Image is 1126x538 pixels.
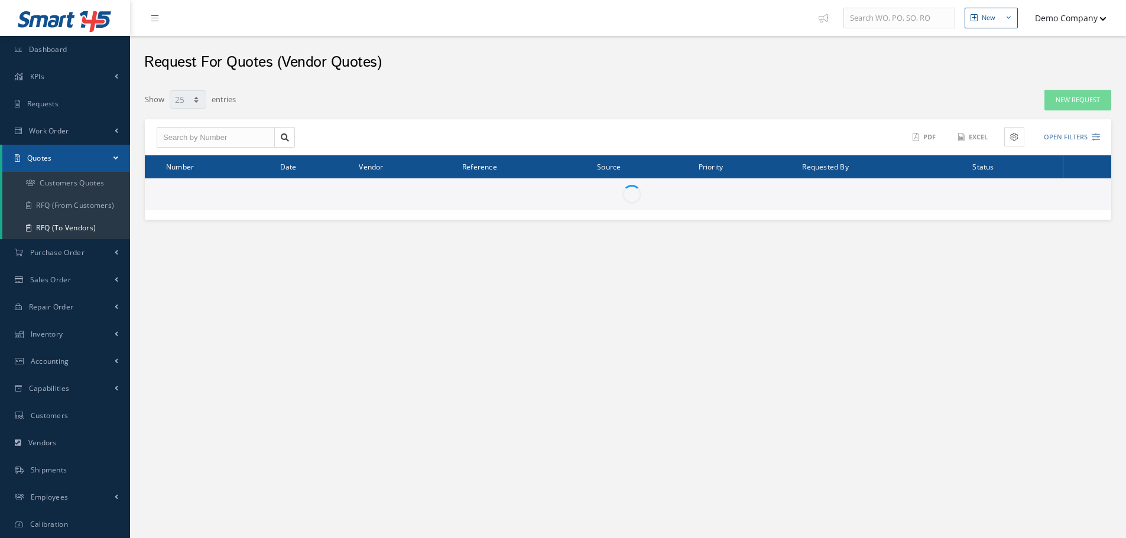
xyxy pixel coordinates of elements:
span: Status [972,161,994,172]
span: Date [280,161,297,172]
h2: Request For Quotes (Vendor Quotes) [144,54,381,71]
span: Employees [31,492,69,502]
div: New [982,13,995,23]
span: Purchase Order [30,247,85,257]
a: RFQ (To Vendors) [2,217,130,239]
input: Search WO, PO, SO, RO [843,8,955,29]
span: Dashboard [29,44,67,54]
button: Open Filters [1033,128,1100,147]
a: Quotes [2,145,130,172]
a: New Request [1044,90,1111,110]
span: Number [166,161,194,172]
input: Search by Number [157,127,275,148]
span: Vendor [359,161,383,172]
label: entries [212,89,236,106]
button: Excel [952,127,995,148]
span: Calibration [30,519,68,529]
span: Repair Order [29,302,74,312]
button: New [965,8,1018,28]
span: Reference [462,161,497,172]
a: RFQ (From Customers) [2,194,130,217]
span: Shipments [31,465,67,475]
span: Work Order [29,126,69,136]
span: Vendors [28,438,57,448]
a: Customers Quotes [2,172,130,194]
span: Capabilities [29,383,70,393]
span: Customers [31,410,69,420]
span: Requested By [802,161,848,172]
button: PDF [907,127,943,148]
span: Sales Order [30,275,71,285]
span: KPIs [30,71,44,81]
span: Priority [699,161,723,172]
button: Demo Company [1024,6,1106,30]
span: Requests [27,99,59,109]
label: Show [145,89,164,106]
span: Inventory [31,329,63,339]
span: Source [597,161,621,172]
span: Quotes [27,153,52,163]
span: Accounting [31,356,69,366]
